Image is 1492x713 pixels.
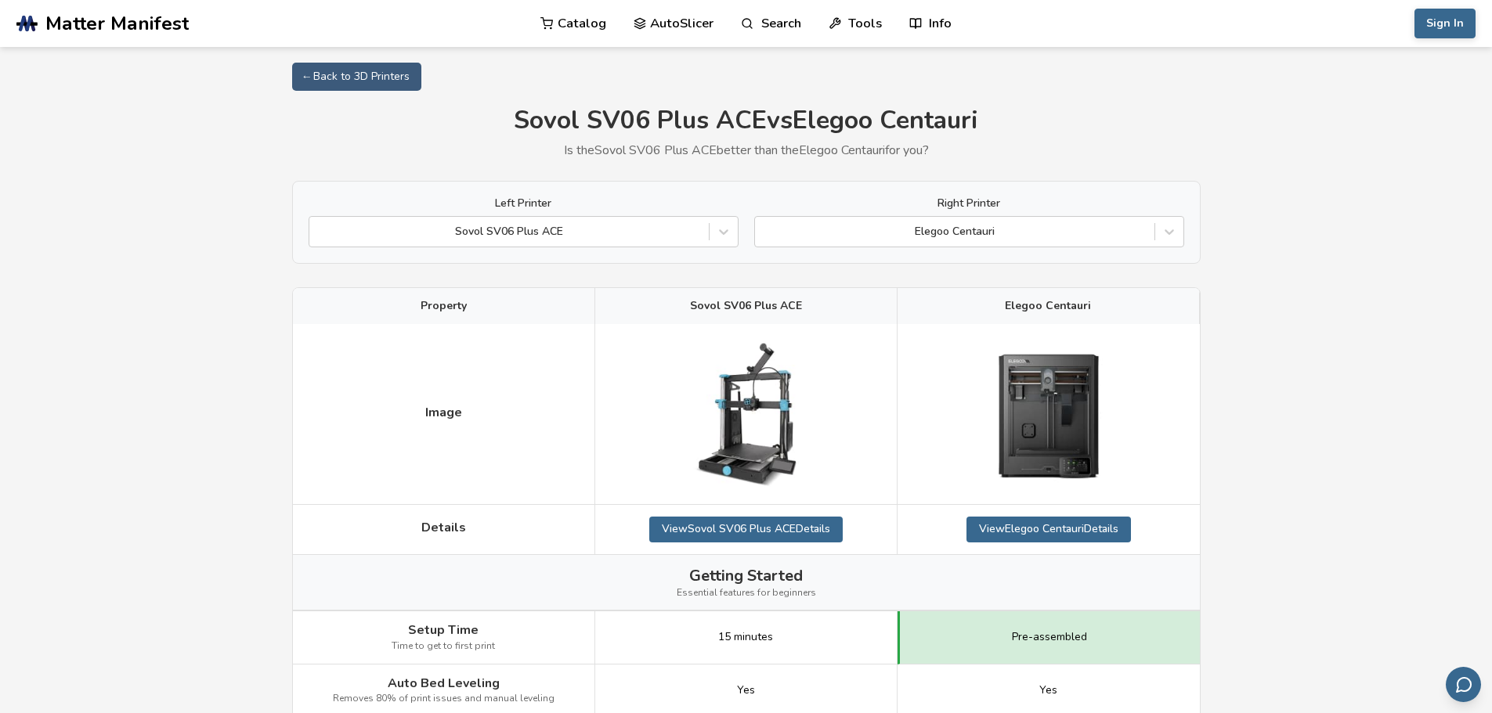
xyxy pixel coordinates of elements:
span: Time to get to first print [392,641,495,652]
span: Details [421,520,466,535]
span: Elegoo Centauri [1005,300,1091,312]
span: Matter Manifest [45,13,189,34]
label: Right Printer [754,197,1184,210]
span: 15 minutes [718,631,773,643]
span: Removes 80% of print issues and manual leveling [333,693,555,704]
span: Property [421,300,467,312]
a: ViewSovol SV06 Plus ACEDetails [649,517,843,542]
span: Yes [1039,684,1057,697]
span: Essential features for beginners [677,588,816,599]
a: ← Back to 3D Printers [292,63,421,91]
span: Getting Started [689,567,803,585]
a: ViewElegoo CentauriDetails [966,517,1131,542]
span: Sovol SV06 Plus ACE [690,300,802,312]
span: Auto Bed Leveling [388,676,500,690]
span: Setup Time [408,623,479,637]
img: Sovol SV06 Plus ACE [667,336,824,492]
input: Elegoo Centauri [763,225,766,238]
input: Sovol SV06 Plus ACE [317,225,320,238]
h1: Sovol SV06 Plus ACE vs Elegoo Centauri [292,106,1201,135]
span: Pre-assembled [1012,631,1087,643]
p: Is the Sovol SV06 Plus ACE better than the Elegoo Centauri for you? [292,143,1201,157]
span: Yes [737,684,755,697]
img: Elegoo Centauri [970,336,1127,492]
button: Send feedback via email [1446,667,1481,702]
span: Image [425,405,462,420]
button: Sign In [1414,9,1476,38]
label: Left Printer [309,197,739,210]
